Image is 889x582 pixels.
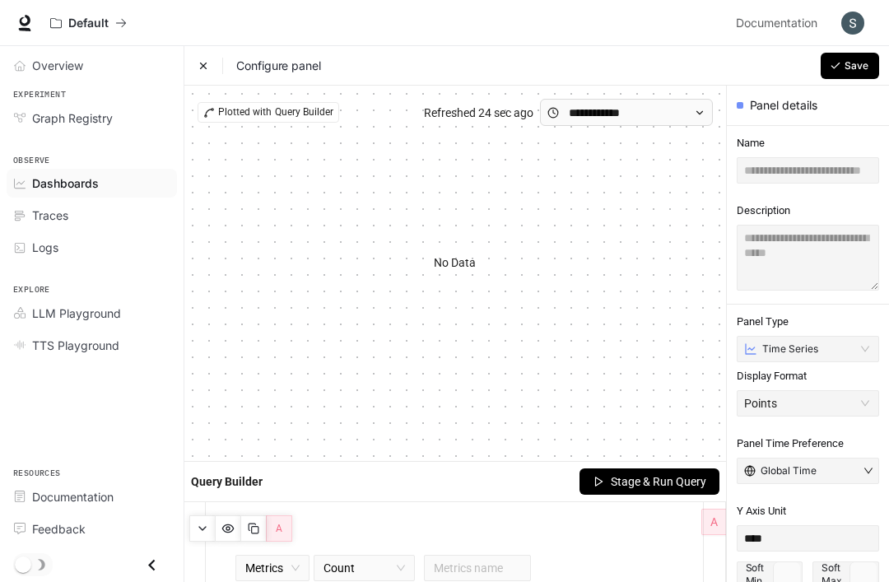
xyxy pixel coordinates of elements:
span: Y Axis Unit [737,504,879,519]
span: down [863,466,873,476]
span: Panel Type [737,314,879,329]
button: A [266,515,292,542]
span: Stage & Run Query [611,473,706,491]
span: Graph Registry [32,109,113,127]
span: Logs [32,239,58,256]
span: Count [323,556,405,580]
span: Description [737,203,879,218]
a: Traces [7,201,177,230]
span: Save [845,58,868,73]
a: LLM Playground [7,299,177,328]
article: No Data [434,254,476,272]
a: Graph Registry [7,104,177,133]
button: Stage & Run Query [579,468,719,495]
span: Query Builder [275,105,333,120]
span: Global Time [761,464,817,477]
button: All workspaces [43,7,134,40]
button: Close drawer [133,548,170,582]
span: TTS Playground [32,337,119,354]
span: Documentation [32,488,114,505]
span: Panel details [750,97,817,114]
span: A [710,513,718,531]
span: Time Series [762,342,818,356]
a: Documentation [7,482,177,511]
a: Documentation [729,7,830,40]
button: A [701,509,728,535]
span: Name [737,136,879,151]
span: A [276,521,282,537]
button: Save [821,53,879,79]
span: Display Format [737,369,879,384]
article: Refreshed 24 sec ago [424,104,533,122]
span: Panel Time Preference [737,436,879,451]
p: Default [68,16,109,30]
span: LLM Playground [32,305,121,322]
button: User avatar [836,7,869,40]
span: Dark mode toggle [15,555,31,573]
div: Points [744,391,855,416]
a: Dashboards [7,169,177,198]
span: Documentation [736,13,817,34]
span: Metrics [245,556,300,580]
span: Traces [32,207,68,224]
span: Dashboards [32,175,99,192]
img: User avatar [841,12,864,35]
span: Feedback [32,520,86,538]
a: Overview [7,51,177,80]
span: Overview [32,57,83,74]
a: Feedback [7,514,177,543]
div: Plotted with [198,102,339,123]
a: Logs [7,233,177,262]
a: TTS Playground [7,331,177,360]
span: Configure panel [222,58,321,74]
button: Global Timedown [737,458,879,484]
article: Query Builder [191,473,263,491]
